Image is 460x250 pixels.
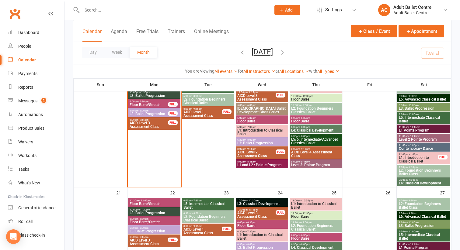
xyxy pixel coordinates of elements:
[104,47,130,58] button: Week
[291,199,341,202] span: 11:00am
[129,220,179,224] span: Floor Barre/Stretch
[41,98,46,103] span: 2
[8,215,64,228] a: Roll call
[8,201,64,215] a: General attendance kiosk mode
[237,233,287,240] span: L1: Introduction to Classical Ballet
[279,69,309,74] a: All Locations
[192,199,202,202] span: - 7:30pm
[291,163,341,167] span: Level 3: Pointe Program
[18,219,33,224] div: Roll call
[237,126,287,128] span: 6:30pm
[409,144,419,147] span: - 1:00pm
[192,225,202,228] span: - 9:15pm
[18,30,39,35] div: Dashboard
[291,246,341,249] span: L4: Classical Development
[129,100,168,103] span: 6:00pm
[246,221,256,224] span: - 6:30pm
[138,217,148,220] span: - 6:30pm
[185,69,214,74] strong: You are viewing
[8,176,64,190] a: What's New
[399,202,449,209] span: L2: Foundation Beginners Ballet Class
[192,95,202,98] span: - 8:00pm
[409,135,420,138] span: - 11:45am
[168,111,178,116] div: FULL
[248,91,258,94] span: - 1:15pm
[407,212,417,215] span: - 9:30am
[214,69,238,74] a: All events
[407,230,419,233] span: - 11:00am
[181,78,235,91] th: Tue
[80,6,267,14] input: Search...
[235,78,289,91] th: Wed
[393,5,431,10] div: Adult Ballet Centre
[399,230,449,233] span: 9:30am
[407,113,419,116] span: - 11:00am
[399,135,449,138] span: 11:00am
[440,187,451,197] div: 27
[246,230,256,233] span: - 7:30pm
[237,163,287,167] span: L1 and L2 : Pointe Program
[274,5,300,15] button: Add
[351,25,397,37] button: Class / Event
[246,160,256,163] span: - 8:45pm
[237,208,276,211] span: 12:00pm
[291,224,341,231] span: L2: Foundation Beginners Classical Ballet
[246,126,256,128] span: - 7:30pm
[168,120,178,125] div: FULL
[276,210,285,215] div: FULL
[129,208,179,211] span: 12:00pm
[291,95,341,98] span: 12:00pm
[300,117,310,119] span: - 6:30pm
[18,233,45,238] div: Class check-in
[237,224,287,228] span: Floor Barre
[8,122,64,135] a: Product Sales
[183,225,222,228] span: 8:00pm
[291,98,341,101] span: Floor Barre
[238,69,243,74] strong: for
[237,199,287,202] span: 10:00am
[237,94,276,101] span: AICD Level 3 Assessment Class
[399,233,449,240] span: L5: Intermediate Classical Ballet
[237,243,287,246] span: 6:30pm
[301,221,312,224] span: - 2:00pm
[8,53,64,67] a: Calendar
[399,212,449,215] span: 8:00am
[129,217,179,220] span: 6:00pm
[74,78,127,91] th: Sun
[7,6,23,21] a: Clubworx
[399,116,449,123] span: L5: Intermediate Classical Ballet
[183,98,233,105] span: L2: Foundation Beginners Classical Ballet
[82,29,102,42] button: Calendar
[129,94,179,98] span: L3: Ballet Progression
[18,112,43,117] div: Automations
[136,29,159,42] button: Free Trials
[399,98,449,101] span: L6: Advanced Classical Ballet
[385,187,396,197] div: 26
[325,3,342,17] span: Settings
[237,107,287,114] span: [DEMOGRAPHIC_DATA] Ballet Development Class Series
[332,187,343,197] div: 25
[399,144,449,147] span: 11:45am
[399,169,449,176] span: L2: Foundation Beginners Ballet Class
[18,139,33,144] div: Waivers
[183,202,233,209] span: L5: Intermediate Classical Ballet
[300,126,310,128] span: - 8:00pm
[399,243,449,246] span: 11:00am
[399,199,449,202] span: 8:00am
[399,95,449,98] span: 8:00am
[237,91,276,94] span: 12:00pm
[291,237,341,240] span: Floor Barre
[8,26,64,39] a: Dashboard
[248,208,258,211] span: - 1:15pm
[140,208,150,211] span: - 1:30pm
[129,103,168,107] span: Floor Barre/Stretch
[138,236,148,238] span: - 9:15pm
[129,229,179,233] span: L3: Ballet Progression
[399,179,449,181] span: 2:30pm
[18,153,37,158] div: Workouts
[127,78,181,91] th: Mon
[183,215,233,222] span: L2: Foundation Beginners Classical Ballet
[18,180,40,185] div: What's New
[393,10,431,15] div: Adult Ballet Centre
[183,110,222,118] span: AICD Level 1 Assessment Class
